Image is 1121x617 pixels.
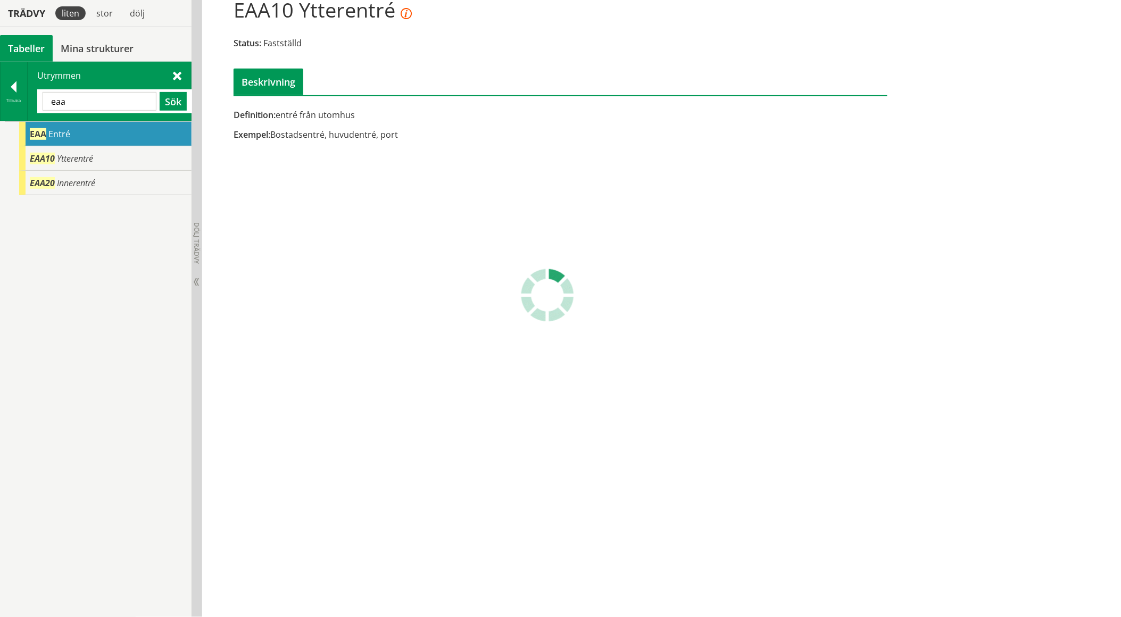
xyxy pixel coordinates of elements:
[90,6,119,20] div: stor
[30,128,46,140] span: EAA
[401,9,412,20] i: Objektet [Ytterentré] tillhör en tabell som har publicerats i en senare version. Detta innebär at...
[173,70,181,81] span: Stäng sök
[2,7,51,19] div: Trädvy
[28,62,191,121] div: Utrymmen
[19,146,192,171] div: Gå till informationssidan för CoClass Studio
[19,122,192,146] div: Gå till informationssidan för CoClass Studio
[19,171,192,195] div: Gå till informationssidan för CoClass Studio
[30,153,55,164] span: EAA10
[263,37,302,49] span: Fastställd
[48,128,70,140] span: Entré
[160,92,187,111] button: Sök
[53,35,142,62] a: Mina strukturer
[234,69,303,95] div: Beskrivning
[234,109,664,121] div: entré från utomhus
[521,269,574,322] img: Laddar
[234,37,261,49] span: Status:
[43,92,156,111] input: Sök
[1,96,27,105] div: Tillbaka
[234,129,270,140] span: Exempel:
[57,177,95,189] span: Innerentré
[192,222,201,264] span: Dölj trädvy
[30,177,55,189] span: EAA20
[55,6,86,20] div: liten
[234,129,664,140] div: Bostadsentré, huvudentré, port
[57,153,93,164] span: Ytterentré
[234,109,276,121] span: Definition:
[123,6,151,20] div: dölj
